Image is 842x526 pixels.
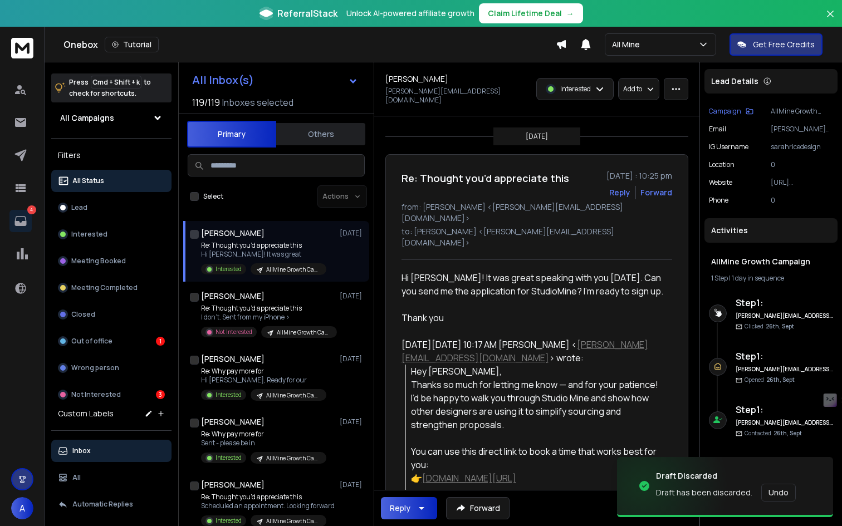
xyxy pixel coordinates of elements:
[771,125,833,134] p: [PERSON_NAME][EMAIL_ADDRESS][DOMAIN_NAME]
[91,76,141,89] span: Cmd + Shift + k
[216,265,242,273] p: Interested
[201,430,326,439] p: Re: Why pay more for
[411,365,663,378] div: Hey [PERSON_NAME],
[201,367,326,376] p: Re: Why pay more for
[711,274,831,283] div: |
[266,517,320,525] p: AllMine Growth Campaign
[704,218,838,243] div: Activities
[276,122,365,146] button: Others
[402,226,672,248] p: to: [PERSON_NAME] <[PERSON_NAME][EMAIL_ADDRESS][DOMAIN_NAME]>
[216,328,252,336] p: Not Interested
[402,311,663,325] div: Thank you
[51,277,172,299] button: Meeting Completed
[402,201,672,224] p: from: [PERSON_NAME] <[PERSON_NAME][EMAIL_ADDRESS][DOMAIN_NAME]>
[51,170,172,192] button: All Status
[201,250,326,259] p: Hi [PERSON_NAME]! It was great
[771,196,833,205] p: 0
[72,473,81,482] p: All
[732,273,784,283] span: 1 day in sequence
[201,304,335,313] p: Re: Thought you’d appreciate this
[402,338,663,365] div: [DATE][DATE] 10:17 AM [PERSON_NAME] < > wrote:
[709,107,753,116] button: Campaign
[27,205,36,214] p: 4
[51,148,172,163] h3: Filters
[58,408,114,419] h3: Custom Labels
[201,493,335,502] p: Re: Thought you’d appreciate this
[656,487,752,498] span: Draft has been discarded.
[51,250,172,272] button: Meeting Booked
[823,7,838,33] button: Close banner
[105,37,159,52] button: Tutorial
[71,203,87,212] p: Lead
[51,357,172,379] button: Wrong person
[201,353,265,365] h1: [PERSON_NAME]
[69,77,151,99] p: Press to check for shortcuts.
[422,472,516,484] a: [DOMAIN_NAME][URL]
[340,417,365,426] p: [DATE]
[277,7,337,20] span: ReferralStack
[560,85,591,94] p: Interested
[156,390,165,399] div: 3
[736,296,833,309] h6: Step 1 :
[656,470,796,481] div: Draft Discarded
[340,292,365,301] p: [DATE]
[51,303,172,326] button: Closed
[526,132,548,141] p: [DATE]
[71,337,112,346] p: Out of office
[71,363,119,372] p: Wrong person
[709,125,726,134] p: Email
[201,479,265,490] h1: [PERSON_NAME]
[736,365,833,373] h6: [PERSON_NAME][EMAIL_ADDRESS][DOMAIN_NAME]
[766,376,795,384] span: 26th, Sept
[71,230,107,239] p: Interested
[71,310,95,319] p: Closed
[266,454,320,463] p: AllMine Growth Campaign
[71,390,121,399] p: Not Interested
[711,76,758,87] p: Lead Details
[566,8,574,19] span: →
[51,466,172,489] button: All
[51,196,172,219] button: Lead
[71,283,138,292] p: Meeting Completed
[201,439,326,448] p: Sent - please be in
[761,484,796,502] button: Undo
[745,376,795,384] p: Opened
[774,429,802,437] span: 26th, Sept
[201,376,326,385] p: Hi [PERSON_NAME], Ready for our
[745,322,794,331] p: Clicked
[709,142,748,151] p: IG Username
[736,312,833,320] h6: [PERSON_NAME][EMAIL_ADDRESS][DOMAIN_NAME]
[390,503,410,514] div: Reply
[216,391,242,399] p: Interested
[640,187,672,198] div: Forward
[51,493,172,515] button: Automatic Replies
[736,350,833,363] h6: Step 1 :
[201,313,335,322] p: I don’t. Sent from my iPhone >
[51,384,172,406] button: Not Interested3
[340,229,365,238] p: [DATE]
[346,8,474,19] p: Unlock AI-powered affiliate growth
[201,228,265,239] h1: [PERSON_NAME]
[381,497,437,519] button: Reply
[402,170,569,186] h1: Re: Thought you’d appreciate this
[156,337,165,346] div: 1
[63,37,556,52] div: Onebox
[51,223,172,245] button: Interested
[72,446,91,455] p: Inbox
[11,497,33,519] button: A
[201,502,335,510] p: Scheduled an appointment. Looking forward
[51,440,172,462] button: Inbox
[623,85,642,94] p: Add to
[709,196,728,205] p: Phone
[771,142,833,151] p: sarahricedesign
[771,160,833,169] p: 0
[51,107,172,129] button: All Campaigns
[183,69,367,91] button: All Inbox(s)
[340,355,365,363] p: [DATE]
[753,39,815,50] p: Get Free Credits
[736,403,833,416] h6: Step 1 :
[709,178,732,187] p: website
[340,480,365,489] p: [DATE]
[201,416,265,427] h1: [PERSON_NAME]
[736,419,833,427] h6: [PERSON_NAME][EMAIL_ADDRESS][DOMAIN_NAME]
